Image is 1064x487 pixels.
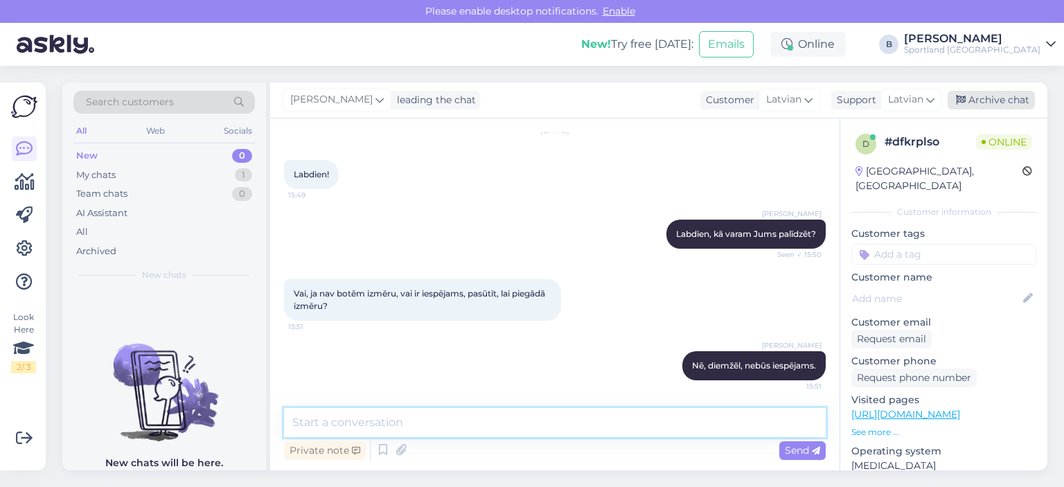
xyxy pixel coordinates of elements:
input: Add a tag [851,244,1036,265]
div: All [73,122,89,140]
div: Try free [DATE]: [581,36,693,53]
p: Customer name [851,270,1036,285]
span: Vai, ja nav botēm izmēru, vai ir iespējams, pasūtīt, lai piegādā izmēru? [294,288,547,311]
img: Askly Logo [11,94,37,120]
span: 15:51 [288,321,340,332]
span: Nē, diemžēl, nebūs iespējams. [692,360,816,371]
span: Enable [598,5,639,17]
span: Labdien, kā varam Jums palīdzēt? [676,229,816,239]
span: Latvian [888,92,923,107]
span: 15:49 [288,190,340,200]
button: Emails [699,31,754,57]
span: Latvian [766,92,801,107]
span: Seen ✓ 15:50 [770,249,822,260]
div: Request phone number [851,369,977,387]
div: 0 [232,149,252,163]
span: New chats [142,269,186,281]
div: Support [831,93,876,107]
div: New [76,149,98,163]
div: My chats [76,168,116,182]
div: All [76,225,88,239]
div: Sportland [GEOGRAPHIC_DATA] [904,44,1040,55]
span: [PERSON_NAME] [762,209,822,219]
span: Labdien! [294,169,329,179]
p: Operating system [851,444,1036,459]
div: Archived [76,245,116,258]
a: [URL][DOMAIN_NAME] [851,408,960,420]
div: B [879,35,898,54]
div: Request email [851,330,932,348]
div: [GEOGRAPHIC_DATA], [GEOGRAPHIC_DATA] [855,164,1022,193]
div: Team chats [76,187,127,201]
span: 15:51 [770,381,822,391]
input: Add name [852,291,1020,306]
div: Look Here [11,311,36,373]
div: [PERSON_NAME] [904,33,1040,44]
div: Online [770,32,846,57]
span: Search customers [86,95,174,109]
a: [PERSON_NAME]Sportland [GEOGRAPHIC_DATA] [904,33,1056,55]
p: New chats will be here. [105,456,223,470]
p: Customer email [851,315,1036,330]
div: # dfkrplso [885,134,976,150]
p: [MEDICAL_DATA] [851,459,1036,473]
p: See more ... [851,426,1036,439]
p: Customer phone [851,354,1036,369]
div: Archive chat [948,91,1035,109]
div: leading the chat [391,93,476,107]
div: AI Assistant [76,206,127,220]
div: Customer information [851,206,1036,218]
span: d [862,139,869,149]
img: No chats [62,319,266,443]
span: [PERSON_NAME] [290,92,373,107]
span: [PERSON_NAME] [762,340,822,351]
span: Online [976,134,1032,150]
span: Send [785,444,820,457]
div: 1 [235,168,252,182]
p: Customer tags [851,227,1036,241]
div: Web [143,122,168,140]
div: Customer [700,93,754,107]
div: 2 / 3 [11,361,36,373]
b: New! [581,37,611,51]
div: 0 [232,187,252,201]
p: Visited pages [851,393,1036,407]
div: Private note [284,441,366,460]
div: Socials [221,122,255,140]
